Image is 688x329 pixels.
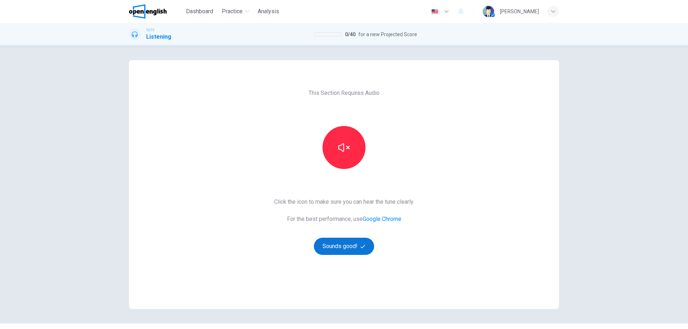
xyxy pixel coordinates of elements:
button: Sounds good! [314,238,374,255]
button: Dashboard [183,5,216,18]
span: Click the icon to make sure you can hear the tune clearly. [274,198,414,206]
span: for a new Projected Score [358,30,417,39]
span: For the best performance, use [274,215,414,223]
img: Profile picture [483,6,494,17]
a: Google Chrome [363,216,401,222]
img: OpenEnglish logo [129,4,167,19]
span: 0 / 40 [345,30,355,39]
h1: Listening [146,33,171,41]
a: OpenEnglish logo [129,4,183,19]
span: This Section Requires Audio [309,89,379,97]
img: en [430,9,439,14]
span: Dashboard [186,7,213,16]
span: IELTS [146,28,154,33]
button: Practice [219,5,252,18]
span: Analysis [258,7,279,16]
div: [PERSON_NAME] [500,7,539,16]
span: Practice [222,7,243,16]
button: Analysis [255,5,282,18]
